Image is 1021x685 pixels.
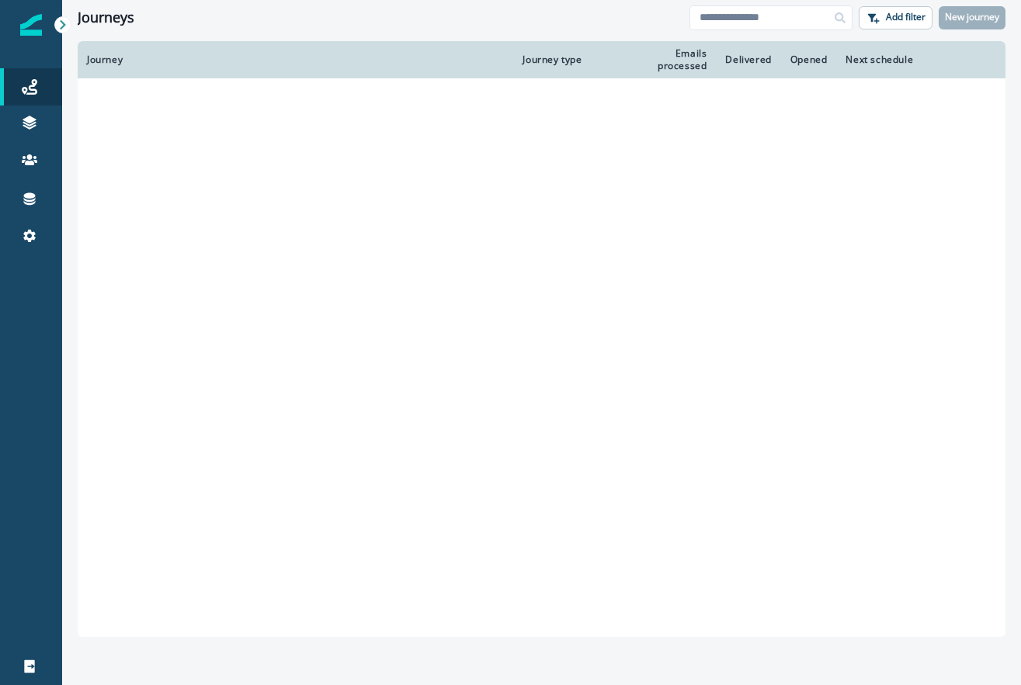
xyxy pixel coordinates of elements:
p: New journey [945,12,999,22]
div: Next schedule [846,54,961,66]
p: Add filter [886,12,925,22]
h1: Journeys [78,9,134,26]
div: Delivered [725,54,771,66]
button: Add filter [859,6,932,29]
div: Opened [790,54,828,66]
div: Journey type [523,54,606,66]
div: Emails processed [626,47,707,72]
button: New journey [939,6,1005,29]
div: Journey [87,54,504,66]
img: Inflection [20,14,42,36]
